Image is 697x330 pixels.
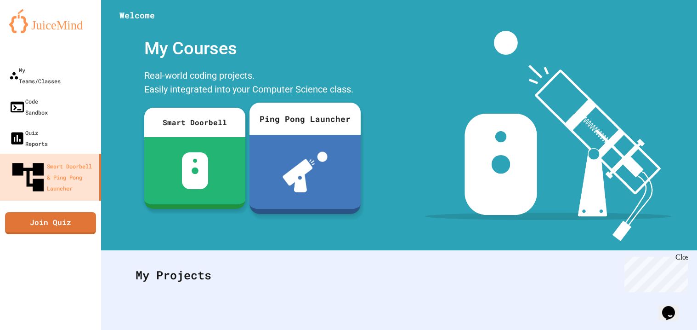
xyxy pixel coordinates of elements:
div: Smart Doorbell & Ping Pong Launcher [9,158,96,196]
img: sdb-white.svg [182,152,208,189]
div: Real-world coding projects. Easily integrated into your Computer Science class. [140,66,360,101]
div: Chat with us now!Close [4,4,63,58]
div: Smart Doorbell [144,108,245,137]
img: ppl-with-ball.png [283,152,328,192]
div: Ping Pong Launcher [249,103,361,135]
div: My Projects [126,257,672,293]
div: Quiz Reports [9,127,48,149]
iframe: chat widget [658,293,688,321]
a: Join Quiz [5,212,96,234]
img: banner-image-my-projects.png [425,31,671,241]
div: My Teams/Classes [9,64,61,87]
div: Code Sandbox [9,96,48,118]
div: My Courses [140,31,360,66]
img: logo-orange.svg [9,9,92,33]
iframe: chat widget [621,253,688,292]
